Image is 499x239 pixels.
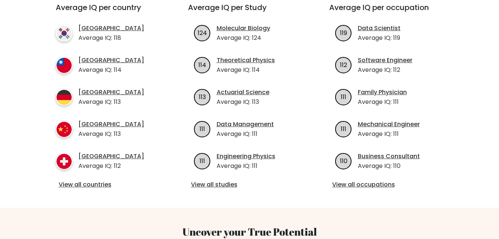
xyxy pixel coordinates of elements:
text: 111 [341,124,346,133]
a: [GEOGRAPHIC_DATA] [78,24,144,33]
img: country [56,121,72,138]
a: View all countries [59,180,158,189]
h3: Average IQ per Study [188,3,311,21]
p: Average IQ: 111 [358,98,407,106]
p: Average IQ: 113 [78,98,144,106]
p: Average IQ: 119 [358,34,401,42]
a: Mechanical Engineer [358,120,420,129]
text: 111 [200,124,205,133]
a: Molecular Biology [217,24,270,33]
p: Average IQ: 113 [217,98,269,106]
p: Average IQ: 111 [358,130,420,138]
img: country [56,57,72,74]
p: Average IQ: 111 [217,162,275,171]
text: 111 [200,156,205,165]
p: Average IQ: 114 [78,66,144,74]
a: [GEOGRAPHIC_DATA] [78,88,144,97]
a: [GEOGRAPHIC_DATA] [78,152,144,161]
a: [GEOGRAPHIC_DATA] [78,120,144,129]
text: 119 [340,28,347,37]
text: 112 [340,60,347,69]
a: Data Management [217,120,274,129]
h3: Average IQ per occupation [329,3,453,21]
img: country [56,89,72,106]
h3: Average IQ per country [56,3,161,21]
p: Average IQ: 110 [358,162,420,171]
a: Business Consultant [358,152,420,161]
text: 124 [198,28,207,37]
a: Data Scientist [358,24,401,33]
a: View all studies [191,180,308,189]
a: Family Physician [358,88,407,97]
a: Theoretical Physics [217,56,275,65]
a: Actuarial Science [217,88,269,97]
h3: Uncover your True Potential [42,226,457,238]
a: View all occupations [332,180,450,189]
text: 111 [341,92,346,101]
a: Software Engineer [358,56,412,65]
p: Average IQ: 111 [217,130,274,138]
a: [GEOGRAPHIC_DATA] [78,56,144,65]
p: Average IQ: 113 [78,130,144,138]
img: country [56,153,72,170]
text: 114 [198,60,206,69]
p: Average IQ: 112 [78,162,144,171]
p: Average IQ: 118 [78,34,144,42]
p: Average IQ: 124 [217,34,270,42]
p: Average IQ: 112 [358,66,412,74]
text: 113 [199,92,206,101]
p: Average IQ: 114 [217,66,275,74]
img: country [56,25,72,42]
text: 110 [340,156,347,165]
a: Engineering Physics [217,152,275,161]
